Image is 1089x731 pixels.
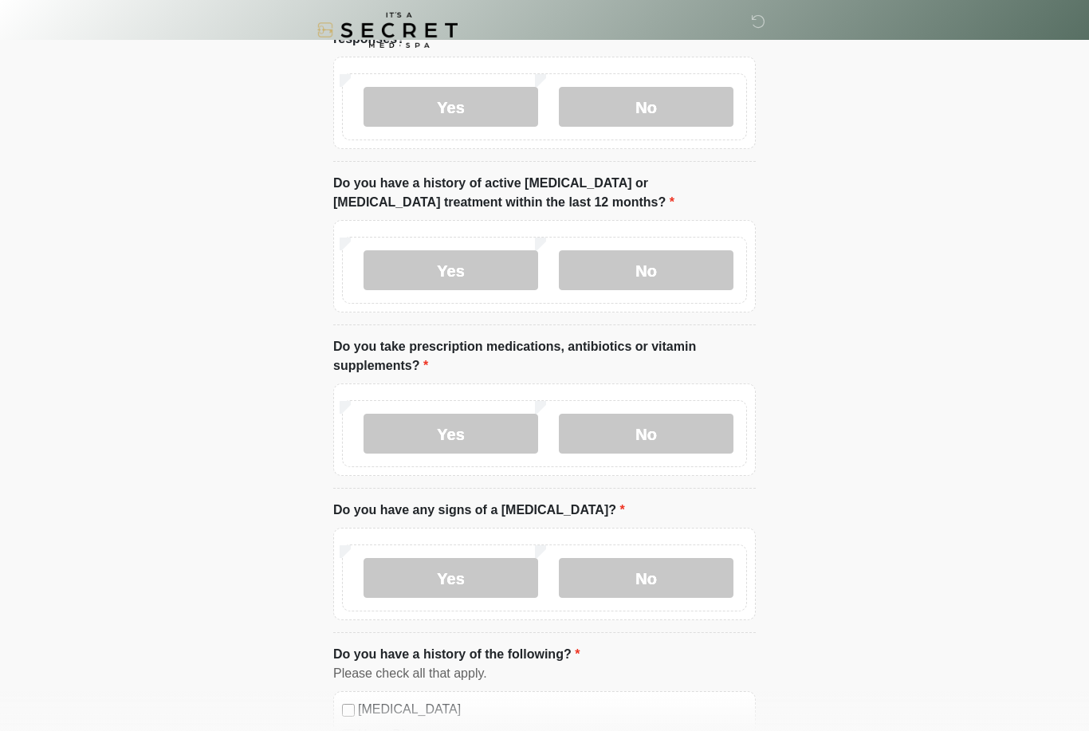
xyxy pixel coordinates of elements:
[364,558,538,598] label: Yes
[358,700,747,719] label: [MEDICAL_DATA]
[342,704,355,717] input: [MEDICAL_DATA]
[364,87,538,127] label: Yes
[333,645,580,664] label: Do you have a history of the following?
[559,87,733,127] label: No
[333,501,625,520] label: Do you have any signs of a [MEDICAL_DATA]?
[364,250,538,290] label: Yes
[317,12,458,48] img: It's A Secret Med Spa Logo
[559,414,733,454] label: No
[333,664,756,683] div: Please check all that apply.
[559,250,733,290] label: No
[333,174,756,212] label: Do you have a history of active [MEDICAL_DATA] or [MEDICAL_DATA] treatment within the last 12 mon...
[559,558,733,598] label: No
[333,337,756,375] label: Do you take prescription medications, antibiotics or vitamin supplements?
[364,414,538,454] label: Yes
